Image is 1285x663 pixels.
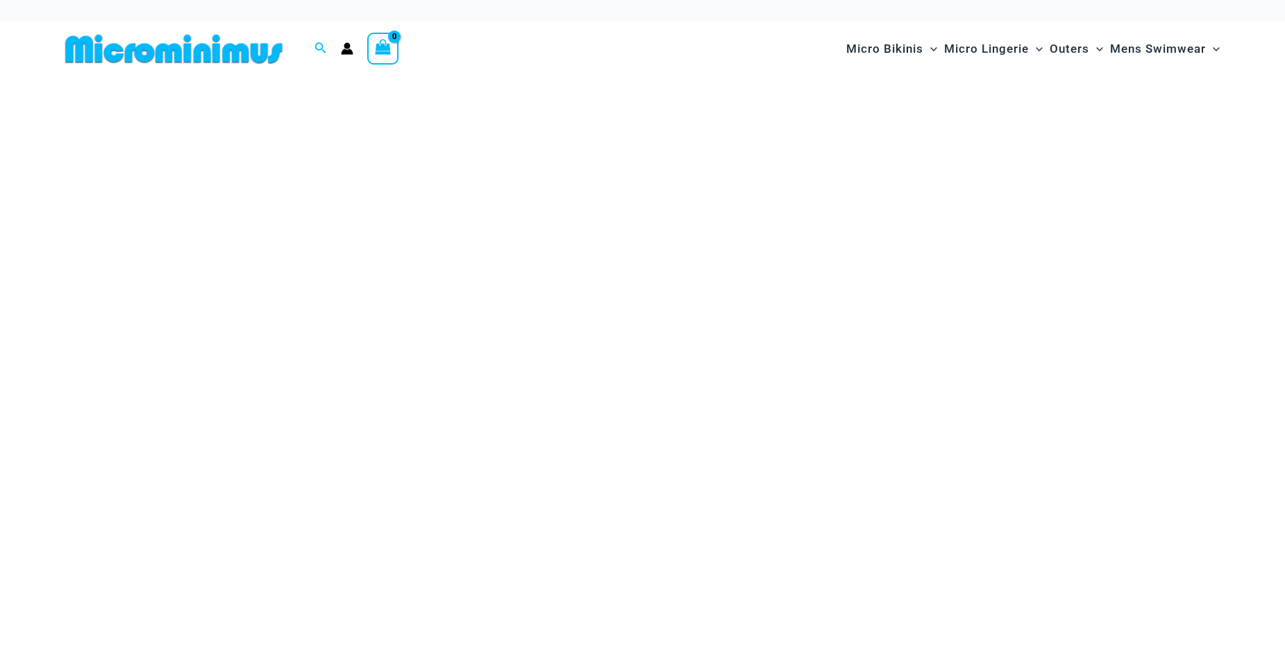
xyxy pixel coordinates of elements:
nav: Site Navigation [841,26,1226,72]
span: Micro Bikinis [846,31,923,67]
a: Mens SwimwearMenu ToggleMenu Toggle [1107,28,1223,70]
span: Menu Toggle [1089,31,1103,67]
span: Menu Toggle [1029,31,1043,67]
a: Account icon link [341,42,353,55]
a: Micro BikinisMenu ToggleMenu Toggle [843,28,941,70]
span: Mens Swimwear [1110,31,1206,67]
span: Menu Toggle [923,31,937,67]
a: Micro LingerieMenu ToggleMenu Toggle [941,28,1046,70]
a: View Shopping Cart, empty [367,33,399,65]
a: OutersMenu ToggleMenu Toggle [1046,28,1107,70]
img: MM SHOP LOGO FLAT [60,33,288,65]
span: Outers [1050,31,1089,67]
span: Micro Lingerie [944,31,1029,67]
span: Menu Toggle [1206,31,1220,67]
a: Search icon link [314,40,327,58]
